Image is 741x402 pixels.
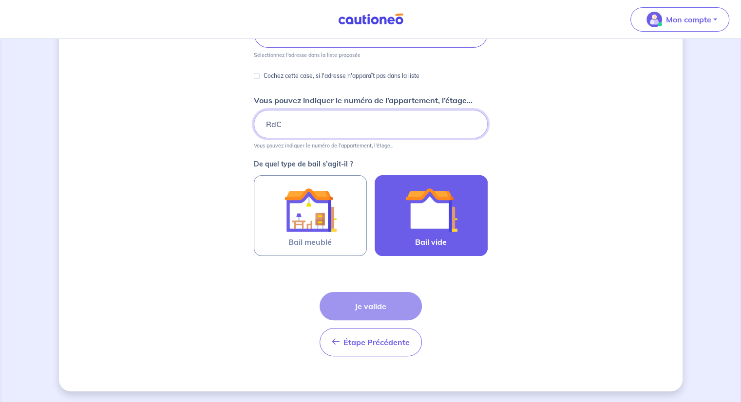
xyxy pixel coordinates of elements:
img: illu_account_valid_menu.svg [646,12,662,27]
p: Vous pouvez indiquer le numéro de l’appartement, l’étage... [254,142,393,149]
p: De quel type de bail s’agit-il ? [254,161,488,167]
button: Étape Précédente [320,328,422,356]
p: Sélectionnez l'adresse dans la liste proposée [254,52,361,58]
input: Appartement 2 [254,110,488,138]
p: Cochez cette case, si l'adresse n'apparaît pas dans la liste [264,70,419,82]
span: Bail vide [415,236,447,248]
span: Étape Précédente [343,337,410,347]
img: illu_empty_lease.svg [405,183,457,236]
img: illu_furnished_lease.svg [284,183,337,236]
span: Bail meublé [288,236,332,248]
button: illu_account_valid_menu.svgMon compte [630,7,729,32]
img: Cautioneo [334,13,407,25]
p: Vous pouvez indiquer le numéro de l’appartement, l’étage... [254,94,473,106]
p: Mon compte [666,14,711,25]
